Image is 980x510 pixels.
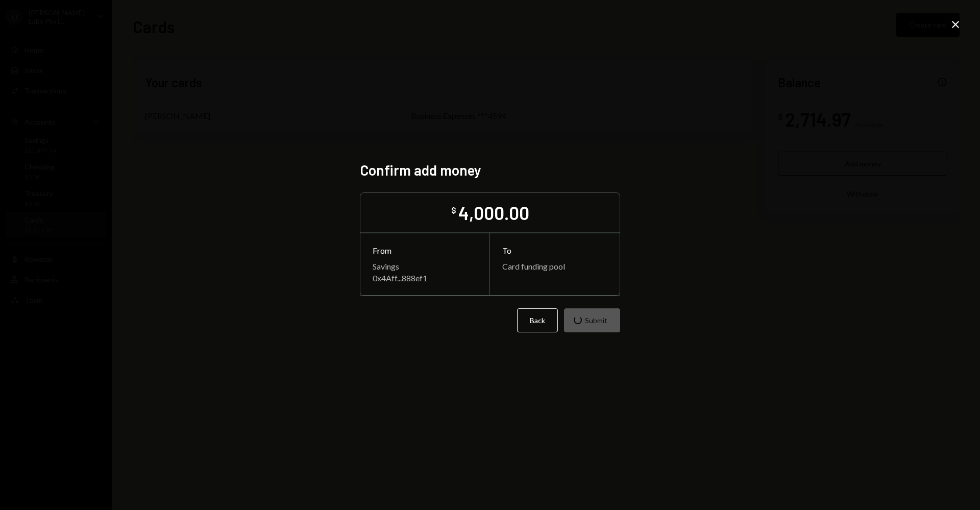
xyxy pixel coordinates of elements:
button: Back [517,308,558,332]
div: To [502,246,607,255]
div: $ [451,205,456,215]
div: 0x4Aff...888ef1 [373,273,477,283]
div: Card funding pool [502,261,607,271]
div: 4,000.00 [458,201,529,224]
div: Savings [373,261,477,271]
h2: Confirm add money [360,160,620,180]
div: From [373,246,477,255]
